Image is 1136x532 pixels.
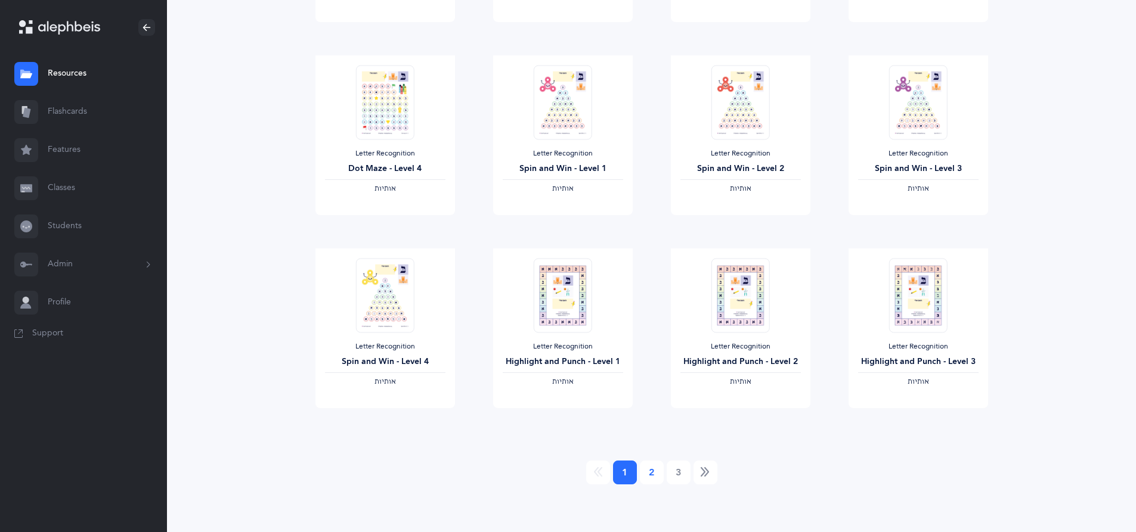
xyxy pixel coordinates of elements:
[680,149,801,158] div: Letter Recognition
[858,149,979,158] div: Letter Recognition
[503,149,623,158] div: Letter Recognition
[325,163,445,175] div: Dot Maze - Level 4
[32,328,63,340] span: Support
[374,377,396,385] span: ‫אותיות‬
[533,258,592,332] img: Highlight_%26_Punch-L1.pdf_thumbnail_1587419550.png
[711,258,769,332] img: Highlight_%26_Punch-L2.pdf_thumbnail_1587419555.png
[908,377,929,385] span: ‫אותיות‬
[858,163,979,175] div: Spin and Win - Level 3
[889,258,947,332] img: Highlight_%26_Punch-L3.pdf_thumbnail_1587419560.png
[680,163,801,175] div: Spin and Win - Level 2
[325,342,445,351] div: Letter Recognition
[355,258,414,332] img: Spin_%26_Win-L4.pdf_thumbnail_1587419699.png
[552,184,574,192] span: ‫אותיות‬
[889,65,947,139] img: Spin_%26_Win-L3.pdf_thumbnail_1587419693.png
[711,65,769,139] img: Spin_%26_Win-L2.pdf_thumbnail_1587419688.png
[640,461,664,484] a: 2
[858,342,979,351] div: Letter Recognition
[552,377,574,385] span: ‫אותיות‬
[503,342,623,351] div: Letter Recognition
[374,184,396,192] span: ‫אותיות‬
[730,377,751,385] span: ‫אותיות‬
[503,356,623,368] div: Highlight and Punch - Level 1
[503,163,623,175] div: Spin and Win - Level 1
[858,356,979,368] div: Highlight and Punch - Level 3
[680,342,801,351] div: Letter Recognition
[730,184,751,192] span: ‫אותיות‬
[613,461,637,484] a: 1
[533,65,592,139] img: Spin_%26_Win-L1.pdf_thumbnail_1587419683.png
[680,356,801,368] div: Highlight and Punch - Level 2
[694,461,717,484] a: Next
[325,149,445,158] div: Letter Recognition
[355,65,414,139] img: Dot_maze-L4.pdf_thumbnail_1587419212.png
[908,184,929,192] span: ‫אותיות‬
[667,461,691,484] a: 3
[325,356,445,368] div: Spin and Win - Level 4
